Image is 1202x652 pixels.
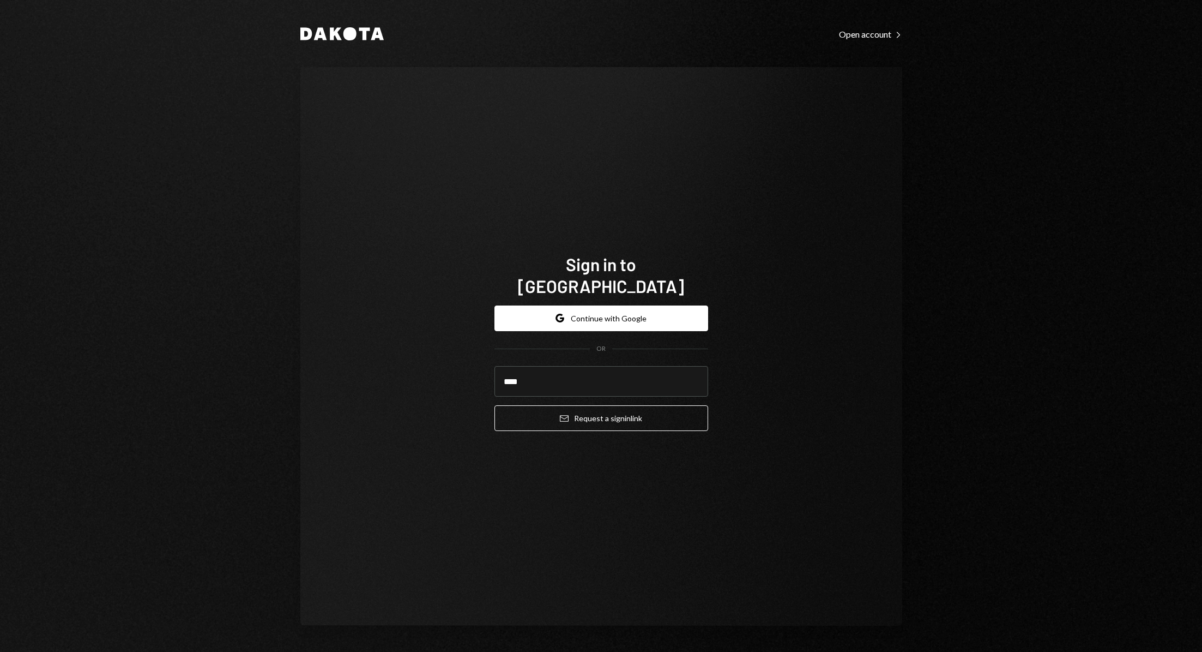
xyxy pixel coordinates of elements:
a: Open account [839,28,902,40]
button: Continue with Google [494,306,708,331]
div: OR [596,344,606,354]
div: Open account [839,29,902,40]
h1: Sign in to [GEOGRAPHIC_DATA] [494,253,708,297]
button: Request a signinlink [494,405,708,431]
